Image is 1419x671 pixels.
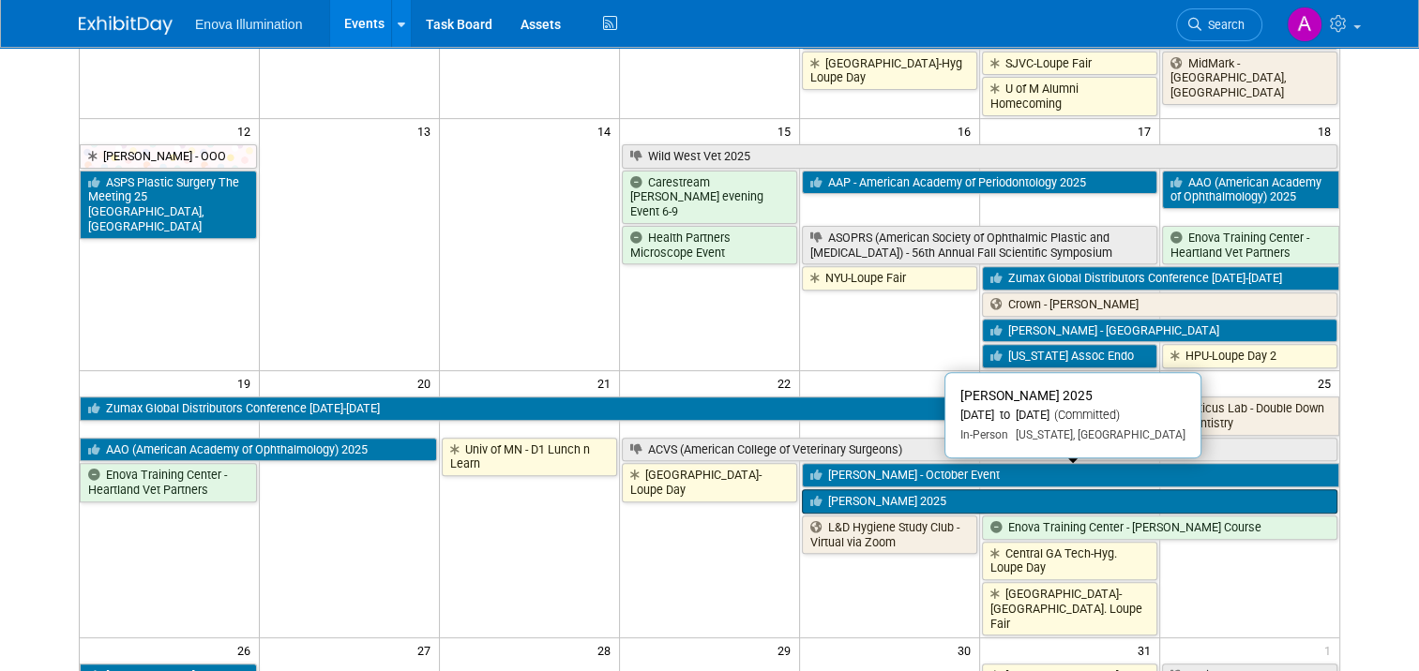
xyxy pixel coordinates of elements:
[1287,7,1322,42] img: Andrea Miller
[1162,344,1337,368] a: HPU-Loupe Day 2
[80,144,257,169] a: [PERSON_NAME] - OOO
[442,438,617,476] a: Univ of MN - D1 Lunch n Learn
[80,463,257,501] a: Enova Training Center - Heartland Vet Partners
[802,515,977,554] a: L&D Hygiene Study Club - Virtual via Zoom
[1176,8,1262,41] a: Search
[1316,119,1339,142] span: 18
[982,52,1157,76] a: SJVC-Loupe Fair
[235,119,259,142] span: 12
[1136,638,1159,662] span: 31
[1162,171,1339,209] a: AAO (American Academy of Ophthalmology) 2025
[1162,396,1339,435] a: Viticus Lab - Double Down on Dentistry
[982,77,1157,115] a: U of M Alumni Homecoming
[776,371,799,395] span: 22
[80,438,437,462] a: AAO (American Academy of Ophthalmology) 2025
[802,489,1337,514] a: [PERSON_NAME] 2025
[415,119,439,142] span: 13
[1162,52,1337,105] a: MidMark - [GEOGRAPHIC_DATA], [GEOGRAPHIC_DATA]
[79,16,173,35] img: ExhibitDay
[802,266,977,291] a: NYU-Loupe Fair
[802,52,977,90] a: [GEOGRAPHIC_DATA]-Hyg Loupe Day
[982,344,1157,368] a: [US_STATE] Assoc Endo
[622,144,1337,169] a: Wild West Vet 2025
[622,463,797,501] a: [GEOGRAPHIC_DATA]-Loupe Day
[1322,638,1339,662] span: 1
[1316,371,1339,395] span: 25
[982,319,1337,343] a: [PERSON_NAME] - [GEOGRAPHIC_DATA]
[415,638,439,662] span: 27
[622,226,797,264] a: Health Partners Microscope Event
[596,371,619,395] span: 21
[1049,408,1120,422] span: (Committed)
[1008,428,1185,441] span: [US_STATE], [GEOGRAPHIC_DATA]
[195,17,302,32] span: Enova Illumination
[415,371,439,395] span: 20
[960,428,1008,441] span: In-Person
[956,638,979,662] span: 30
[596,638,619,662] span: 28
[802,226,1157,264] a: ASOPRS (American Society of Ophthalmic Plastic and [MEDICAL_DATA]) - 56th Annual Fall Scientific ...
[960,388,1093,403] span: [PERSON_NAME] 2025
[1201,18,1245,32] span: Search
[80,396,1157,421] a: Zumax Global Distributors Conference [DATE]-[DATE]
[982,515,1337,540] a: Enova Training Center - [PERSON_NAME] Course
[776,119,799,142] span: 15
[622,438,1337,462] a: ACVS (American College of Veterinary Surgeons)
[80,171,257,239] a: ASPS Plastic Surgery The Meeting 25 [GEOGRAPHIC_DATA], [GEOGRAPHIC_DATA]
[802,171,1157,195] a: AAP - American Academy of Periodontology 2025
[982,266,1339,291] a: Zumax Global Distributors Conference [DATE]-[DATE]
[622,171,797,224] a: Carestream [PERSON_NAME] evening Event 6-9
[235,371,259,395] span: 19
[802,463,1339,487] a: [PERSON_NAME] - October Event
[982,292,1337,317] a: Crown - [PERSON_NAME]
[1162,226,1339,264] a: Enova Training Center - Heartland Vet Partners
[596,119,619,142] span: 14
[982,582,1157,635] a: [GEOGRAPHIC_DATA]-[GEOGRAPHIC_DATA]. Loupe Fair
[235,638,259,662] span: 26
[1136,119,1159,142] span: 17
[982,542,1157,580] a: Central GA Tech-Hyg. Loupe Day
[956,119,979,142] span: 16
[960,408,1185,424] div: [DATE] to [DATE]
[776,638,799,662] span: 29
